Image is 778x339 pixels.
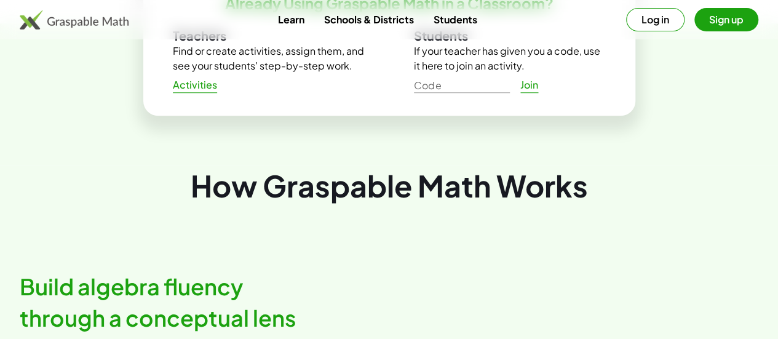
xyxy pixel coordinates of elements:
p: Find or create activities, assign them, and see your students' step-by-step work. [173,44,365,73]
h2: Build algebra fluency through a conceptual lens [20,271,327,333]
div: How Graspable Math Works [20,165,758,206]
button: Sign up [694,8,758,31]
a: Activities [163,74,228,96]
p: If your teacher has given you a code, use it here to join an activity. [414,44,606,73]
a: Join [510,74,549,96]
span: Join [520,79,539,92]
a: Students [423,8,486,31]
button: Log in [626,8,685,31]
a: Learn [268,8,314,31]
a: Schools & Districts [314,8,423,31]
span: Activities [173,79,218,92]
